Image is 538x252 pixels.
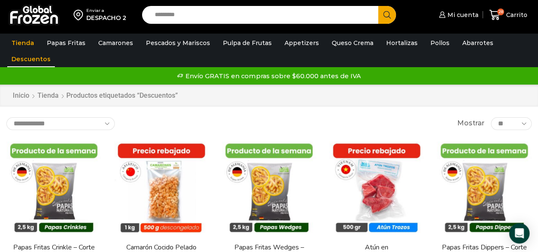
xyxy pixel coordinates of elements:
img: address-field-icon.svg [74,8,86,22]
a: Abarrotes [458,35,498,51]
a: Hortalizas [382,35,422,51]
span: Mi cuenta [445,11,478,19]
a: Papas Fritas [43,35,90,51]
a: Tienda [37,91,59,101]
a: Appetizers [280,35,323,51]
a: Camarones [94,35,137,51]
a: Queso Crema [327,35,378,51]
div: DESPACHO 2 [86,14,126,22]
a: 28 Carrito [487,5,529,25]
h1: Productos etiquetados “Descuentos” [66,91,178,99]
div: Open Intercom Messenger [509,223,529,244]
span: Carrito [504,11,527,19]
a: Tienda [7,35,38,51]
a: Descuentos [7,51,55,67]
a: Pollos [426,35,454,51]
a: Mi cuenta [437,6,478,23]
a: Pescados y Mariscos [142,35,214,51]
a: Pulpa de Frutas [219,35,276,51]
span: Mostrar [457,119,484,128]
div: Enviar a [86,8,126,14]
button: Search button [378,6,396,24]
nav: Breadcrumb [12,91,178,101]
span: 28 [497,8,504,15]
select: Pedido de la tienda [6,117,115,130]
a: Inicio [12,91,30,101]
